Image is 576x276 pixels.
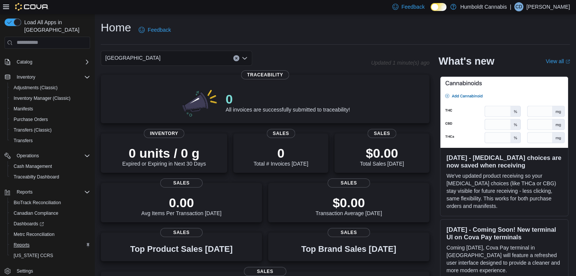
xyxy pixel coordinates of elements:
[446,172,562,210] p: We've updated product receiving so your [MEDICAL_DATA] choices (like THCa or CBG) stay visible fo...
[14,138,33,144] span: Transfers
[14,174,59,180] span: Traceabilty Dashboard
[14,57,90,67] span: Catalog
[15,3,49,11] img: Cova
[8,125,93,135] button: Transfers (Classic)
[14,116,48,122] span: Purchase Orders
[14,151,42,160] button: Operations
[14,221,44,227] span: Dashboards
[11,94,73,103] a: Inventory Manager (Classic)
[11,251,90,260] span: Washington CCRS
[14,200,61,206] span: BioTrack Reconciliation
[101,20,131,35] h1: Home
[2,150,93,161] button: Operations
[8,197,93,208] button: BioTrack Reconciliation
[328,178,370,188] span: Sales
[144,129,184,138] span: Inventory
[11,83,61,92] a: Adjustments (Classic)
[14,253,53,259] span: [US_STATE] CCRS
[226,91,350,113] div: All invoices are successfully submitted to traceability!
[360,146,404,161] p: $0.00
[141,195,222,210] p: 0.00
[17,153,39,159] span: Operations
[371,60,429,66] p: Updated 1 minute(s) ago
[122,146,206,167] div: Expired or Expiring in Next 30 Days
[14,210,58,216] span: Canadian Compliance
[8,114,93,125] button: Purchase Orders
[244,267,286,276] span: Sales
[160,178,203,188] span: Sales
[2,72,93,82] button: Inventory
[514,2,523,11] div: Cami Dimick
[565,59,570,64] svg: External link
[14,85,58,91] span: Adjustments (Classic)
[141,195,222,216] div: Avg Items Per Transaction [DATE]
[8,135,93,146] button: Transfers
[360,146,404,167] div: Total Sales [DATE]
[546,58,570,64] a: View allExternal link
[328,228,370,237] span: Sales
[17,74,35,80] span: Inventory
[460,2,507,11] p: Humboldt Cannabis
[11,198,64,207] a: BioTrack Reconciliation
[14,163,52,169] span: Cash Management
[401,3,425,11] span: Feedback
[11,240,90,250] span: Reports
[226,91,350,107] p: 0
[11,209,61,218] a: Canadian Compliance
[160,228,203,237] span: Sales
[17,189,33,195] span: Reports
[510,2,511,11] p: |
[8,161,93,172] button: Cash Management
[11,83,90,92] span: Adjustments (Classic)
[17,59,32,65] span: Catalog
[8,219,93,229] a: Dashboards
[8,229,93,240] button: Metrc Reconciliation
[242,55,248,61] button: Open list of options
[253,146,308,161] p: 0
[130,245,233,254] h3: Top Product Sales [DATE]
[14,95,70,101] span: Inventory Manager (Classic)
[2,187,93,197] button: Reports
[14,266,90,276] span: Settings
[368,129,396,138] span: Sales
[21,19,90,34] span: Load All Apps in [GEOGRAPHIC_DATA]
[11,162,55,171] a: Cash Management
[136,22,174,37] a: Feedback
[14,267,36,276] a: Settings
[11,136,90,145] span: Transfers
[233,55,239,61] button: Clear input
[315,195,382,210] p: $0.00
[446,154,562,169] h3: [DATE] - [MEDICAL_DATA] choices are now saved when receiving
[11,172,62,181] a: Traceabilty Dashboard
[11,115,51,124] a: Purchase Orders
[11,104,36,113] a: Manifests
[14,127,52,133] span: Transfers (Classic)
[8,172,93,182] button: Traceabilty Dashboard
[11,230,58,239] a: Metrc Reconciliation
[439,55,494,67] h2: What's new
[11,230,90,239] span: Metrc Reconciliation
[14,188,36,197] button: Reports
[11,115,90,124] span: Purchase Orders
[11,162,90,171] span: Cash Management
[14,106,33,112] span: Manifests
[180,87,220,117] img: 0
[267,129,295,138] span: Sales
[14,231,55,237] span: Metrc Reconciliation
[11,126,90,135] span: Transfers (Classic)
[253,146,308,167] div: Total # Invoices [DATE]
[148,26,171,34] span: Feedback
[14,188,90,197] span: Reports
[14,151,90,160] span: Operations
[8,208,93,219] button: Canadian Compliance
[11,94,90,103] span: Inventory Manager (Classic)
[431,3,446,11] input: Dark Mode
[11,219,47,228] a: Dashboards
[122,146,206,161] p: 0 units / 0 g
[8,250,93,261] button: [US_STATE] CCRS
[11,240,33,250] a: Reports
[11,219,90,228] span: Dashboards
[515,2,522,11] span: CD
[11,198,90,207] span: BioTrack Reconciliation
